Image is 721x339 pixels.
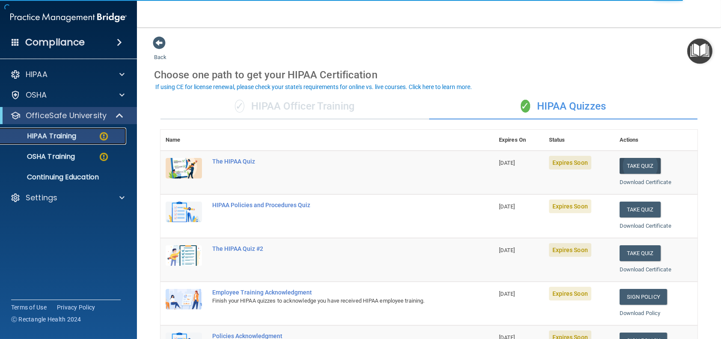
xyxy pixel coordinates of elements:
button: Take Quiz [620,245,661,261]
span: [DATE] [499,291,515,297]
span: [DATE] [499,247,515,253]
a: Download Policy [620,310,661,316]
button: Take Quiz [620,158,661,174]
p: OSHA Training [6,152,75,161]
span: [DATE] [499,203,515,210]
a: HIPAA [10,69,125,80]
div: The HIPAA Quiz [212,158,451,165]
p: Settings [26,193,57,203]
a: Download Certificate [620,223,671,229]
p: HIPAA Training [6,132,76,140]
th: Expires On [494,130,544,151]
span: Expires Soon [549,199,591,213]
div: HIPAA Policies and Procedures Quiz [212,202,451,208]
a: Privacy Policy [57,303,95,312]
th: Actions [614,130,697,151]
button: If using CE for license renewal, please check your state's requirements for online vs. live cours... [154,83,473,91]
th: Status [544,130,614,151]
div: HIPAA Officer Training [160,94,429,119]
a: OSHA [10,90,125,100]
span: ✓ [521,100,530,113]
div: Finish your HIPAA quizzes to acknowledge you have received HIPAA employee training. [212,296,451,306]
p: OfficeSafe University [26,110,107,121]
span: [DATE] [499,160,515,166]
span: Ⓒ Rectangle Health 2024 [11,315,81,324]
h4: Compliance [25,36,85,48]
span: Expires Soon [549,243,591,257]
div: Choose one path to get your HIPAA Certification [154,62,704,87]
a: Back [154,44,166,60]
span: Expires Soon [549,287,591,300]
div: Employee Training Acknowledgment [212,289,451,296]
img: warning-circle.0cc9ac19.png [98,131,109,142]
a: Sign Policy [620,289,667,305]
a: Settings [10,193,125,203]
div: If using CE for license renewal, please check your state's requirements for online vs. live cours... [155,84,472,90]
a: Download Certificate [620,179,671,185]
div: HIPAA Quizzes [429,94,698,119]
img: warning-circle.0cc9ac19.png [98,152,109,162]
p: HIPAA [26,69,47,80]
a: Terms of Use [11,303,47,312]
p: OSHA [26,90,47,100]
a: OfficeSafe University [10,110,124,121]
span: Expires Soon [549,156,591,169]
button: Take Quiz [620,202,661,217]
span: ✓ [235,100,244,113]
img: PMB logo [10,9,127,26]
button: Open Resource Center [687,39,712,64]
p: Continuing Education [6,173,122,181]
a: Download Certificate [620,266,671,273]
th: Name [160,130,207,151]
div: The HIPAA Quiz #2 [212,245,451,252]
